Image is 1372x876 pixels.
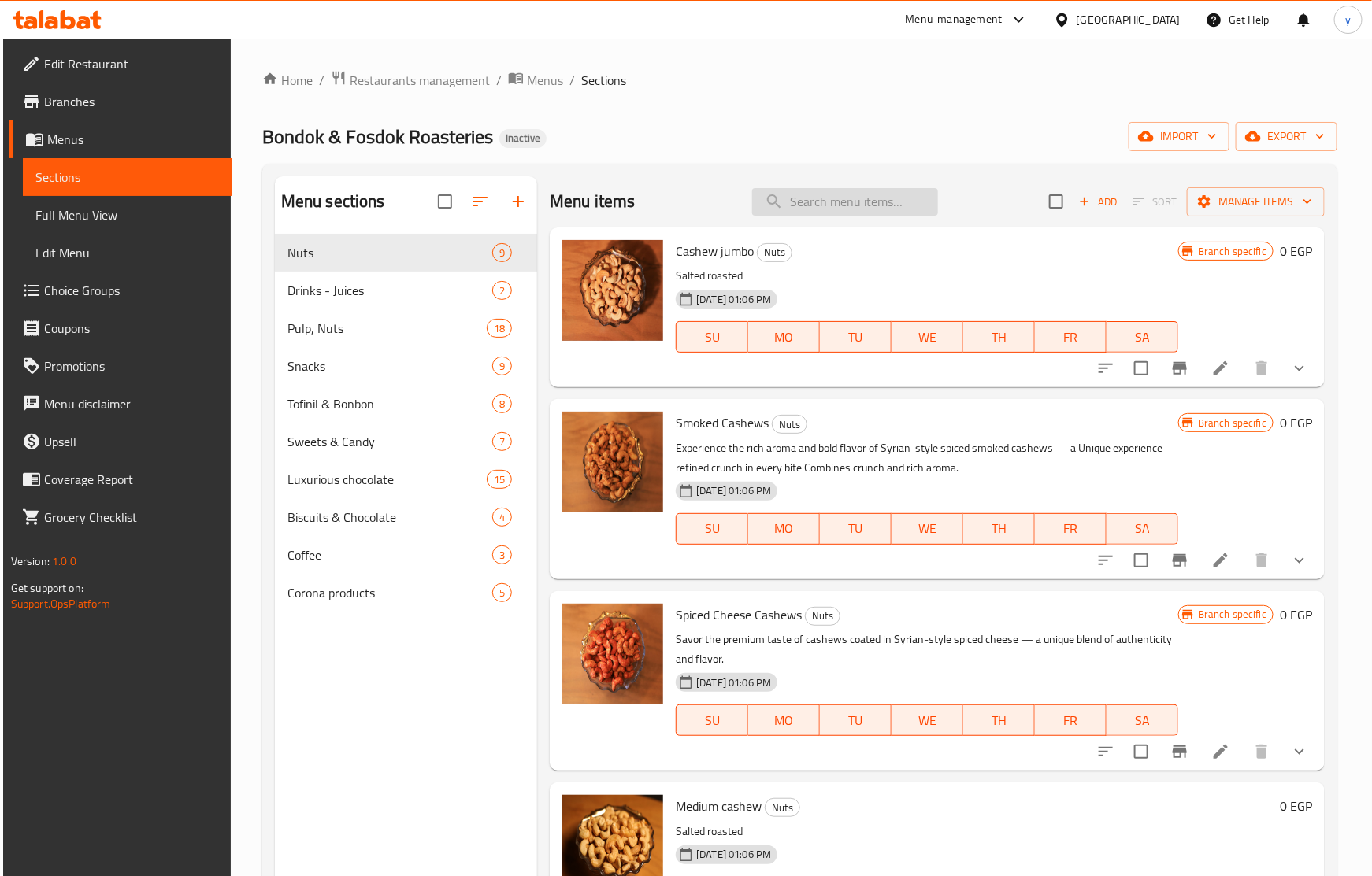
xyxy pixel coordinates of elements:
[755,709,814,732] span: MO
[275,536,537,574] div: Coffee3
[970,709,1029,732] span: TH
[492,394,512,413] div: items
[1087,541,1125,579] button: sort-choices
[820,321,892,353] button: TU
[527,71,563,90] span: Menus
[1073,190,1123,214] span: Add item
[805,607,840,626] div: Nuts
[748,321,820,353] button: MO
[487,319,512,338] div: items
[493,548,511,563] span: 3
[262,119,493,154] span: Bondok & Fosdok Roasteries
[9,309,232,347] a: Coupons
[826,709,885,732] span: TU
[1125,352,1158,385] span: Select to update
[44,394,220,413] span: Menu disclaimer
[1041,709,1100,732] span: FR
[44,432,220,451] span: Upsell
[492,432,512,451] div: items
[1280,604,1312,626] h6: 0 EGP
[275,234,537,272] div: Nuts9
[683,517,742,540] span: SU
[1280,795,1312,817] h6: 0 EGP
[1107,704,1178,736] button: SA
[492,243,512,262] div: items
[9,498,232,536] a: Grocery Checklist
[492,508,512,527] div: items
[970,517,1029,540] span: TH
[1087,733,1125,771] button: sort-choices
[287,394,492,413] div: Tofinil & Bonbon
[281,190,385,213] h2: Menu sections
[1192,244,1273,259] span: Branch specific
[488,472,511,487] span: 15
[676,794,762,818] span: Medium cashew
[493,359,511,374] span: 9
[773,416,807,434] span: Nuts
[287,432,492,451] div: Sweets & Candy
[1243,349,1281,387] button: delete
[428,185,462,218] span: Select all sections
[331,70,490,91] a: Restaurants management
[287,508,492,527] div: Biscuits & Chocolate
[1243,541,1281,579] button: delete
[496,71,502,90] li: /
[319,71,324,90] li: /
[262,70,1337,91] nav: breadcrumb
[1290,359,1309,378] svg: Show Choices
[569,71,575,90] li: /
[275,460,537,498] div: Luxurious chocolate15
[1073,190,1123,214] button: Add
[963,704,1035,736] button: TH
[350,71,490,90] span: Restaurants management
[44,319,220,338] span: Coupons
[499,129,547,148] div: Inactive
[462,183,499,220] span: Sort sections
[11,593,111,614] a: Support.OpsPlatform
[898,709,957,732] span: WE
[820,704,892,736] button: TU
[1281,541,1318,579] button: show more
[1113,709,1172,732] span: SA
[493,397,511,412] span: 8
[562,412,663,512] img: Smoked Cashews
[275,423,537,460] div: Sweets & Candy7
[287,319,487,338] span: Pulp, Nuts
[748,513,820,545] button: MO
[1107,321,1178,353] button: SA
[898,517,957,540] span: WE
[499,131,547,145] span: Inactive
[1077,193,1119,211] span: Add
[676,411,769,434] span: Smoked Cashews
[755,517,814,540] span: MO
[676,704,748,736] button: SU
[690,483,777,498] span: [DATE] 01:06 PM
[748,704,820,736] button: MO
[44,470,220,489] span: Coverage Report
[287,281,492,300] span: Drinks - Juices
[493,283,511,298] span: 2
[963,513,1035,545] button: TH
[1236,122,1337,151] button: export
[493,246,511,261] span: 9
[758,243,792,261] span: Nuts
[287,583,492,602] span: Corona products
[676,266,1178,286] p: Salted roasted
[11,578,83,598] span: Get support on:
[493,434,511,449] span: 7
[9,45,232,83] a: Edit Restaurant
[1141,127,1217,146] span: import
[287,243,492,262] span: Nuts
[826,517,885,540] span: TU
[493,586,511,601] span: 5
[892,704,963,736] button: WE
[755,326,814,349] span: MO
[1041,517,1100,540] span: FR
[9,347,232,385] a: Promotions
[1113,326,1172,349] span: SA
[9,120,232,158] a: Menus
